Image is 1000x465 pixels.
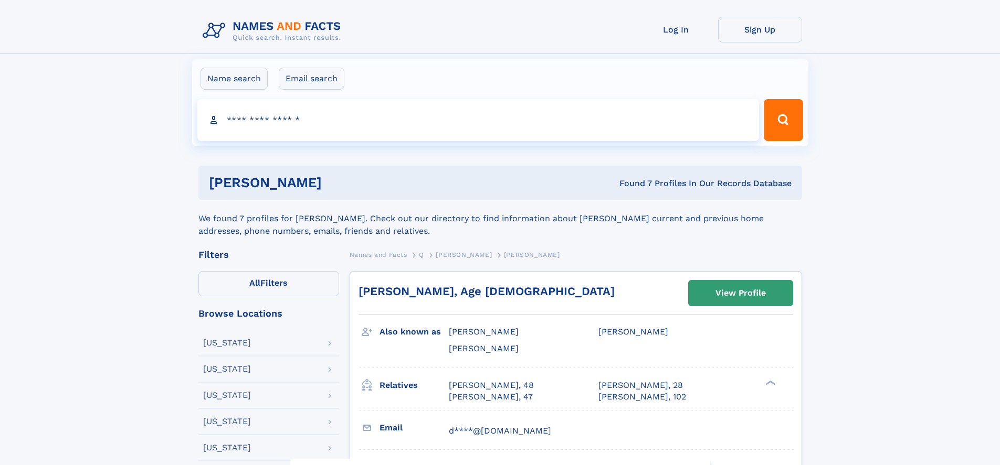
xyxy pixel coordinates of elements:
[203,339,251,347] div: [US_STATE]
[715,281,766,305] div: View Profile
[598,380,683,391] a: [PERSON_NAME], 28
[198,200,802,237] div: We found 7 profiles for [PERSON_NAME]. Check out our directory to find information about [PERSON_...
[359,285,615,298] a: [PERSON_NAME], Age [DEMOGRAPHIC_DATA]
[203,391,251,399] div: [US_STATE]
[763,379,776,386] div: ❯
[203,365,251,373] div: [US_STATE]
[449,327,519,337] span: [PERSON_NAME]
[203,417,251,426] div: [US_STATE]
[598,327,668,337] span: [PERSON_NAME]
[449,391,533,403] a: [PERSON_NAME], 47
[198,250,339,259] div: Filters
[419,248,424,261] a: Q
[209,176,471,189] h1: [PERSON_NAME]
[197,99,760,141] input: search input
[279,68,344,90] label: Email search
[634,17,718,42] a: Log In
[350,248,407,261] a: Names and Facts
[380,323,449,341] h3: Also known as
[764,99,803,141] button: Search Button
[203,444,251,452] div: [US_STATE]
[380,376,449,394] h3: Relatives
[380,419,449,437] h3: Email
[470,178,792,189] div: Found 7 Profiles In Our Records Database
[689,280,793,306] a: View Profile
[198,271,339,296] label: Filters
[598,391,686,403] a: [PERSON_NAME], 102
[419,251,424,258] span: Q
[201,68,268,90] label: Name search
[718,17,802,42] a: Sign Up
[249,278,260,288] span: All
[198,309,339,318] div: Browse Locations
[436,248,492,261] a: [PERSON_NAME]
[449,380,534,391] a: [PERSON_NAME], 48
[436,251,492,258] span: [PERSON_NAME]
[449,343,519,353] span: [PERSON_NAME]
[198,17,350,45] img: Logo Names and Facts
[504,251,560,258] span: [PERSON_NAME]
